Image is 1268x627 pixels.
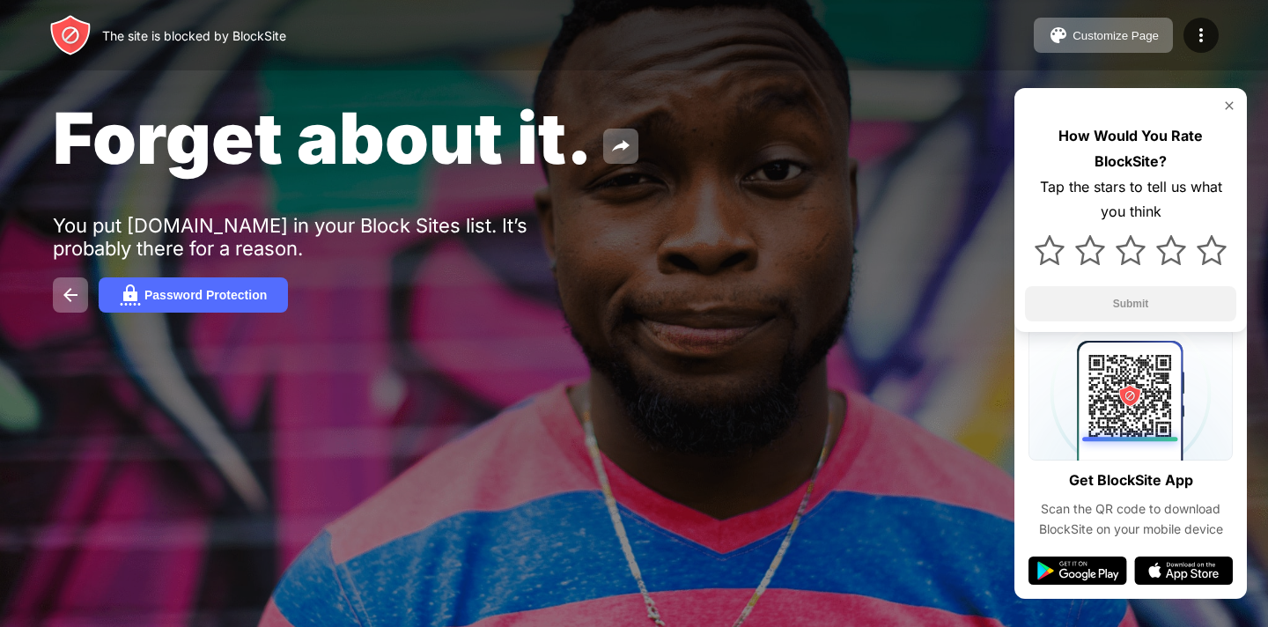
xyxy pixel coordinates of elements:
img: app-store.svg [1134,557,1233,585]
div: How Would You Rate BlockSite? [1025,123,1236,174]
div: The site is blocked by BlockSite [102,28,286,43]
img: star.svg [1035,235,1065,265]
img: star.svg [1156,235,1186,265]
img: header-logo.svg [49,14,92,56]
img: menu-icon.svg [1191,25,1212,46]
img: star.svg [1116,235,1146,265]
img: rate-us-close.svg [1222,99,1236,113]
div: Password Protection [144,288,267,302]
img: google-play.svg [1028,557,1127,585]
button: Password Protection [99,277,288,313]
div: Scan the QR code to download BlockSite on your mobile device [1028,499,1233,539]
div: Get BlockSite App [1069,468,1193,493]
img: star.svg [1197,235,1227,265]
div: Tap the stars to tell us what you think [1025,174,1236,225]
div: You put [DOMAIN_NAME] in your Block Sites list. It’s probably there for a reason. [53,214,597,260]
img: star.svg [1075,235,1105,265]
img: share.svg [610,136,631,157]
img: pallet.svg [1048,25,1069,46]
div: Customize Page [1073,29,1159,42]
img: password.svg [120,284,141,306]
span: Forget about it. [53,95,593,181]
img: back.svg [60,284,81,306]
button: Customize Page [1034,18,1173,53]
button: Submit [1025,286,1236,321]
